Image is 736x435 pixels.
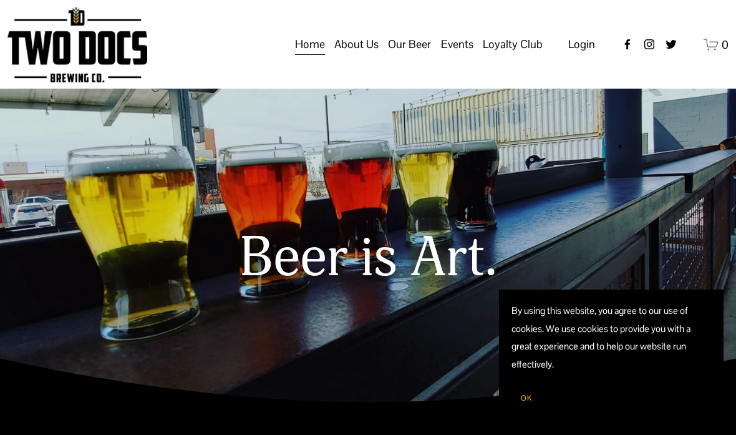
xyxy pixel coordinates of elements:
a: Login [568,34,595,55]
button: OK [511,386,541,410]
span: Login [568,37,595,51]
span: 0 [722,37,729,52]
a: 0 items in cart [704,37,729,52]
a: folder dropdown [483,32,543,56]
section: Cookie banner [499,290,724,423]
span: Events [441,34,473,55]
a: folder dropdown [334,32,379,56]
a: folder dropdown [441,32,473,56]
span: About Us [334,34,379,55]
span: Loyalty Club [483,34,543,55]
a: Home [295,32,325,56]
p: By using this website, you agree to our use of cookies. We use cookies to provide you with a grea... [511,302,711,374]
span: OK [521,393,532,403]
span: Our Beer [388,34,431,55]
a: twitter-unauth [665,38,677,51]
h1: Beer is Art. [7,227,729,289]
a: instagram-unauth [643,38,656,51]
img: Two Docs Brewing Co. [7,7,147,82]
a: Facebook [621,38,634,51]
a: folder dropdown [388,32,431,56]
